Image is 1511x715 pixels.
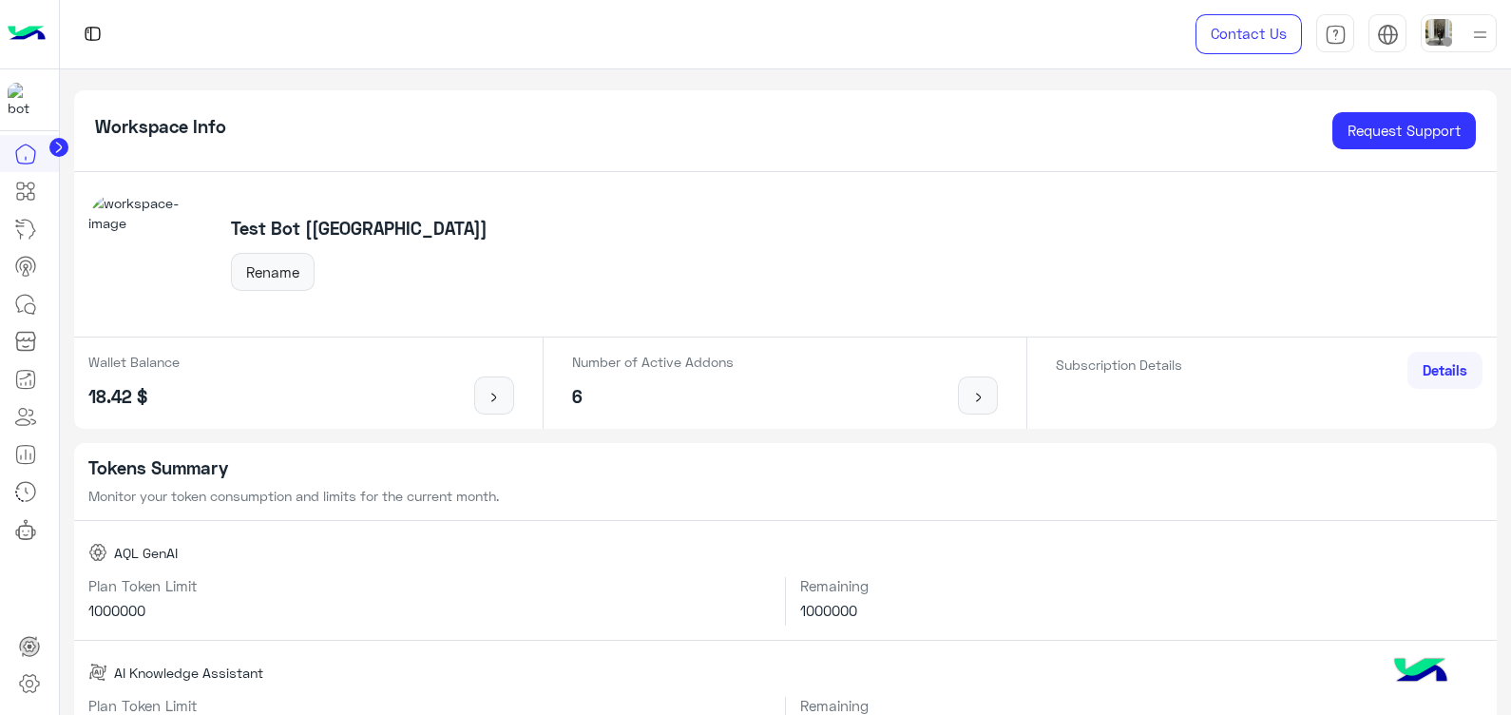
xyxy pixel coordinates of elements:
h5: Tokens Summary [88,457,1483,479]
img: Logo [8,14,46,54]
h6: Plan Token Limit [88,577,772,594]
h6: Remaining [800,697,1482,714]
a: tab [1316,14,1354,54]
img: profile [1468,23,1492,47]
h6: 1000000 [88,602,772,619]
h5: Workspace Info [95,116,226,138]
p: Wallet Balance [88,352,180,372]
h6: 1000000 [800,602,1482,619]
h6: Remaining [800,577,1482,594]
img: tab [1377,24,1399,46]
img: AI Knowledge Assistant [88,663,107,682]
span: AI Knowledge Assistant [114,663,263,683]
button: Rename [231,253,315,291]
img: userImage [1425,19,1452,46]
img: 197426356791770 [8,83,42,117]
span: Details [1423,361,1467,378]
img: hulul-logo.png [1387,639,1454,705]
h5: Test Bot [[GEOGRAPHIC_DATA]] [231,218,488,240]
img: icon [966,390,990,405]
p: Monitor your token consumption and limits for the current month. [88,486,1483,506]
h5: 18.42 $ [88,386,180,408]
a: Request Support [1332,112,1476,150]
img: tab [81,22,105,46]
img: tab [1325,24,1347,46]
p: Subscription Details [1056,355,1182,375]
p: Number of Active Addons [572,352,734,372]
a: Contact Us [1195,14,1302,54]
h6: Plan Token Limit [88,697,772,714]
h5: 6 [572,386,734,408]
img: workspace-image [88,193,210,315]
a: Details [1407,352,1482,390]
span: AQL GenAI [114,543,178,563]
img: AQL GenAI [88,543,107,562]
img: icon [483,390,507,405]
